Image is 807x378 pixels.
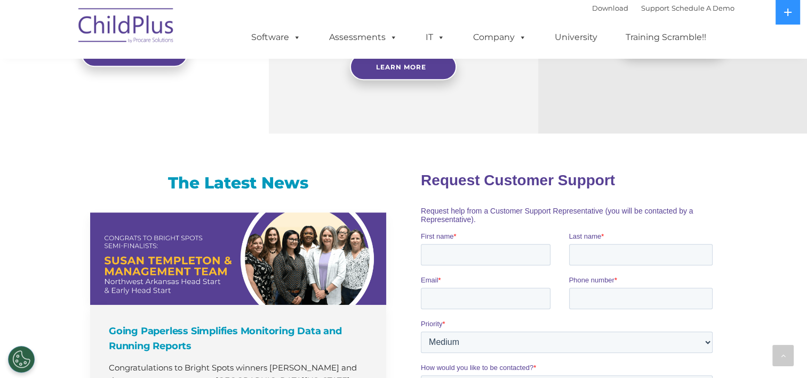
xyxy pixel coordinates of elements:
[544,27,608,48] a: University
[641,4,669,12] a: Support
[376,63,426,71] span: Learn More
[592,4,628,12] a: Download
[318,27,408,48] a: Assessments
[8,346,35,373] button: Cookies Settings
[90,172,386,194] h3: The Latest News
[350,53,457,80] a: Learn More
[592,4,734,12] font: |
[241,27,311,48] a: Software
[73,1,180,54] img: ChildPlus by Procare Solutions
[148,114,194,122] span: Phone number
[415,27,456,48] a: IT
[615,27,717,48] a: Training Scramble!!
[148,70,181,78] span: Last name
[462,27,537,48] a: Company
[672,4,734,12] a: Schedule A Demo
[109,324,370,353] h4: Going Paperless Simplifies Monitoring Data and Running Reports
[633,263,807,378] iframe: Chat Widget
